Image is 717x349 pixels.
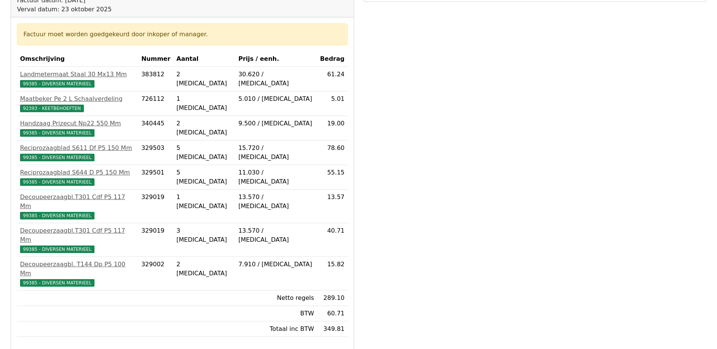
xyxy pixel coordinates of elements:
div: Verval datum: 23 oktober 2025 [17,5,257,14]
div: 1 [MEDICAL_DATA] [177,193,232,211]
th: Aantal [173,51,235,67]
td: 340445 [138,116,173,141]
div: Landmetermaat Staal 30 Mx13 Mm [20,70,135,79]
div: 2 [MEDICAL_DATA] [177,119,232,137]
td: 5.01 [317,91,348,116]
div: Reciprozaagblad S611 Df P5 150 Mm [20,144,135,153]
span: 99385 - DIVERSEN MATERIEEL [20,178,94,186]
th: Prijs / eenh. [235,51,317,67]
a: Handzaag Prizecut Np22 550 Mm99385 - DIVERSEN MATERIEEL [20,119,135,137]
span: 99385 - DIVERSEN MATERIEEL [20,212,94,219]
div: 5 [MEDICAL_DATA] [177,168,232,186]
td: Netto regels [235,290,317,306]
div: 2 [MEDICAL_DATA] [177,70,232,88]
span: 92393 - KEETBEHOEFTEN [20,105,84,112]
span: 99385 - DIVERSEN MATERIEEL [20,246,94,253]
div: Decoupeerzaagbl.T301 Cdf P5 117 Mm [20,226,135,244]
div: Decoupeerzaagbl. T144 Dp P5 100 Mm [20,260,135,278]
td: 329503 [138,141,173,165]
td: 78.60 [317,141,348,165]
div: 3 [MEDICAL_DATA] [177,226,232,244]
td: 329501 [138,165,173,190]
td: 726112 [138,91,173,116]
div: Maatbeker Pe 2 L Schaalverdeling [20,94,135,103]
div: 5.010 / [MEDICAL_DATA] [238,94,314,103]
div: Decoupeerzaagbl.T301 Cdf P5 117 Mm [20,193,135,211]
span: 99385 - DIVERSEN MATERIEEL [20,279,94,287]
td: 60.71 [317,306,348,321]
div: 13.570 / [MEDICAL_DATA] [238,226,314,244]
a: Reciprozaagblad S611 Df P5 150 Mm99385 - DIVERSEN MATERIEEL [20,144,135,162]
div: Handzaag Prizecut Np22 550 Mm [20,119,135,128]
div: Reciprozaagblad S644 D P5 150 Mm [20,168,135,177]
td: BTW [235,306,317,321]
td: 383812 [138,67,173,91]
td: 19.00 [317,116,348,141]
td: 13.57 [317,190,348,223]
th: Omschrijving [17,51,138,67]
span: 99385 - DIVERSEN MATERIEEL [20,154,94,161]
th: Nummer [138,51,173,67]
td: 329019 [138,223,173,257]
a: Maatbeker Pe 2 L Schaalverdeling92393 - KEETBEHOEFTEN [20,94,135,113]
td: 61.24 [317,67,348,91]
a: Decoupeerzaagbl.T301 Cdf P5 117 Mm99385 - DIVERSEN MATERIEEL [20,226,135,253]
a: Reciprozaagblad S644 D P5 150 Mm99385 - DIVERSEN MATERIEEL [20,168,135,186]
span: 99385 - DIVERSEN MATERIEEL [20,129,94,137]
th: Bedrag [317,51,348,67]
td: 349.81 [317,321,348,337]
a: Decoupeerzaagbl.T301 Cdf P5 117 Mm99385 - DIVERSEN MATERIEEL [20,193,135,220]
div: 9.500 / [MEDICAL_DATA] [238,119,314,128]
td: 289.10 [317,290,348,306]
div: 5 [MEDICAL_DATA] [177,144,232,162]
td: 329002 [138,257,173,290]
div: 7.910 / [MEDICAL_DATA] [238,260,314,269]
div: 15.720 / [MEDICAL_DATA] [238,144,314,162]
a: Decoupeerzaagbl. T144 Dp P5 100 Mm99385 - DIVERSEN MATERIEEL [20,260,135,287]
td: 329019 [138,190,173,223]
td: 55.15 [317,165,348,190]
td: 40.71 [317,223,348,257]
div: 11.030 / [MEDICAL_DATA] [238,168,314,186]
div: Factuur moet worden goedgekeurd door inkoper of manager. [23,30,341,39]
div: 2 [MEDICAL_DATA] [177,260,232,278]
a: Landmetermaat Staal 30 Mx13 Mm99385 - DIVERSEN MATERIEEL [20,70,135,88]
div: 30.620 / [MEDICAL_DATA] [238,70,314,88]
td: 15.82 [317,257,348,290]
div: 1 [MEDICAL_DATA] [177,94,232,113]
div: 13.570 / [MEDICAL_DATA] [238,193,314,211]
span: 99385 - DIVERSEN MATERIEEL [20,80,94,88]
td: Totaal inc BTW [235,321,317,337]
